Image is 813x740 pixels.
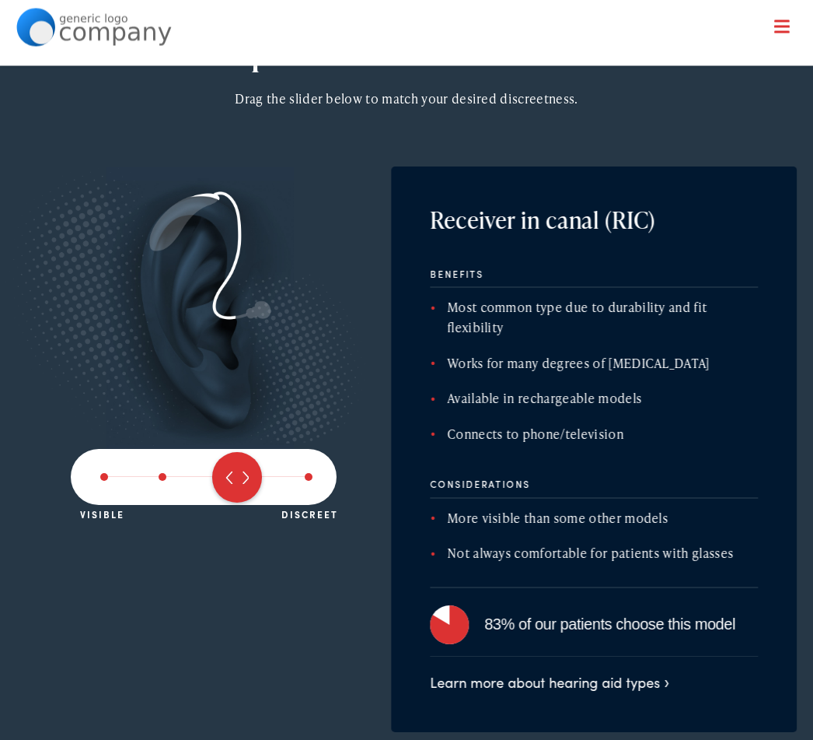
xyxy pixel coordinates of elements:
[28,62,797,110] a: What We Offer
[76,89,737,109] div: Drag the slider below to match your desired discreetness.
[484,612,758,637] div: 83% of our patients choose this model
[281,506,338,521] div: Discreet
[430,354,758,374] li: Works for many degrees of [MEDICAL_DATA]
[430,389,758,409] li: Available in rechargeable models
[80,506,124,521] div: Visible
[430,544,758,564] li: Not always comfortable for patients with glasses
[430,425,758,445] li: Connects to phone/television
[430,298,758,338] li: Most common type due to durability and fit flexibility
[430,269,758,289] div: Benefits
[430,509,758,529] li: More visible than some other models
[430,479,758,499] div: Considerations
[430,673,669,693] a: Learn more about hearing aid types
[16,29,797,70] h2: Compare levels of discreetness
[430,206,758,234] h2: Receiver in canal (RIC)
